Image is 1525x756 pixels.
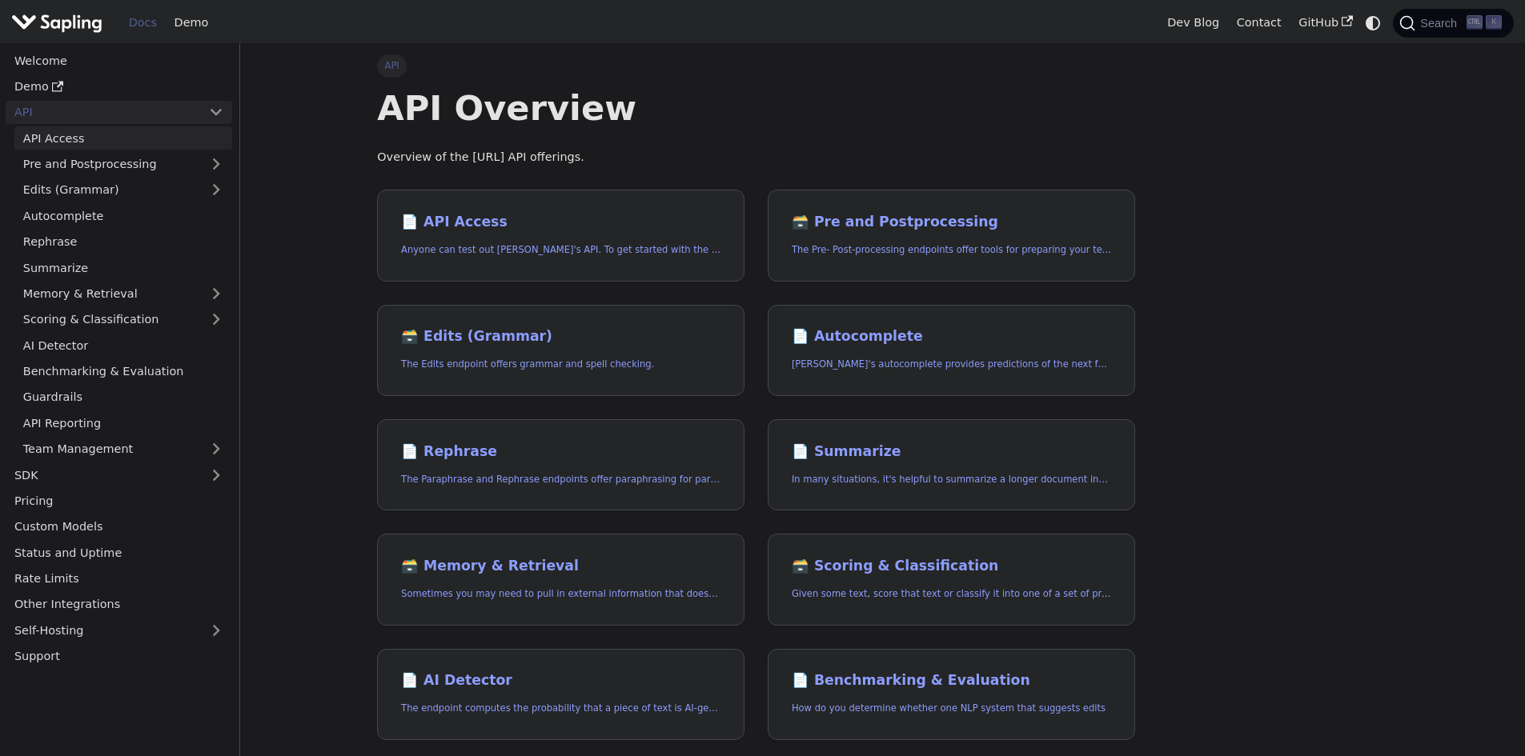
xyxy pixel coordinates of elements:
a: 🗃️ Scoring & ClassificationGiven some text, score that text or classify it into one of a set of p... [768,534,1135,626]
h2: Pre and Postprocessing [792,214,1111,231]
a: Summarize [14,256,232,279]
h2: Benchmarking & Evaluation [792,672,1111,690]
a: Pre and Postprocessing [14,153,232,176]
a: GitHub [1290,10,1361,35]
h2: Memory & Retrieval [401,558,720,575]
a: Sapling.ai [11,11,108,34]
p: Given some text, score that text or classify it into one of a set of pre-specified categories. [792,586,1111,602]
a: API Access [14,126,232,150]
h1: API Overview [377,86,1135,130]
button: Expand sidebar category 'SDK' [200,463,232,486]
p: Sometimes you may need to pull in external information that doesn't fit in the context size of an... [401,586,720,602]
a: 🗃️ Edits (Grammar)The Edits endpoint offers grammar and spell checking. [377,305,744,397]
button: Switch between dark and light mode (currently system mode) [1362,11,1385,34]
a: AI Detector [14,334,232,357]
h2: AI Detector [401,672,720,690]
nav: Breadcrumbs [377,54,1135,77]
a: 🗃️ Memory & RetrievalSometimes you may need to pull in external information that doesn't fit in t... [377,534,744,626]
a: Rephrase [14,230,232,254]
a: Edits (Grammar) [14,178,232,202]
a: Custom Models [6,515,232,538]
a: 📄️ Autocomplete[PERSON_NAME]'s autocomplete provides predictions of the next few characters or words [768,305,1135,397]
a: 📄️ Benchmarking & EvaluationHow do you determine whether one NLP system that suggests edits [768,649,1135,741]
a: Support [6,645,232,668]
img: Sapling.ai [11,11,102,34]
span: API [377,54,407,77]
a: SDK [6,463,200,486]
a: Memory & Retrieval [14,282,232,306]
a: Autocomplete [14,204,232,227]
kbd: K [1486,15,1502,30]
h2: API Access [401,214,720,231]
span: Search [1415,17,1467,30]
a: Status and Uptime [6,541,232,564]
h2: Rephrase [401,443,720,461]
a: 📄️ SummarizeIn many situations, it's helpful to summarize a longer document into a shorter, more ... [768,419,1135,511]
p: In many situations, it's helpful to summarize a longer document into a shorter, more easily diges... [792,472,1111,487]
p: Anyone can test out Sapling's API. To get started with the API, simply: [401,242,720,258]
a: Pricing [6,490,232,513]
p: The Pre- Post-processing endpoints offer tools for preparing your text data for ingestation as we... [792,242,1111,258]
a: Other Integrations [6,593,232,616]
a: Dev Blog [1158,10,1227,35]
p: The Paraphrase and Rephrase endpoints offer paraphrasing for particular styles. [401,472,720,487]
a: Docs [120,10,166,35]
h2: Scoring & Classification [792,558,1111,575]
h2: Autocomplete [792,328,1111,346]
button: Search (Ctrl+K) [1393,9,1513,38]
p: The Edits endpoint offers grammar and spell checking. [401,357,720,372]
p: The endpoint computes the probability that a piece of text is AI-generated, [401,701,720,716]
a: Demo [166,10,217,35]
a: 📄️ RephraseThe Paraphrase and Rephrase endpoints offer paraphrasing for particular styles. [377,419,744,511]
button: Collapse sidebar category 'API' [200,101,232,124]
a: 📄️ AI DetectorThe endpoint computes the probability that a piece of text is AI-generated, [377,649,744,741]
a: API [6,101,200,124]
a: Contact [1228,10,1290,35]
a: Scoring & Classification [14,308,232,331]
a: Demo [6,75,232,98]
a: 📄️ API AccessAnyone can test out [PERSON_NAME]'s API. To get started with the API, simply: [377,190,744,282]
a: 🗃️ Pre and PostprocessingThe Pre- Post-processing endpoints offer tools for preparing your text d... [768,190,1135,282]
p: Overview of the [URL] API offerings. [377,148,1135,167]
a: Welcome [6,49,232,72]
a: Rate Limits [6,567,232,590]
h2: Summarize [792,443,1111,461]
p: How do you determine whether one NLP system that suggests edits [792,701,1111,716]
a: Self-Hosting [6,618,232,642]
p: Sapling's autocomplete provides predictions of the next few characters or words [792,357,1111,372]
a: API Reporting [14,411,232,434]
a: Benchmarking & Evaluation [14,360,232,383]
h2: Edits (Grammar) [401,328,720,346]
a: Guardrails [14,386,232,409]
a: Team Management [14,438,232,461]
